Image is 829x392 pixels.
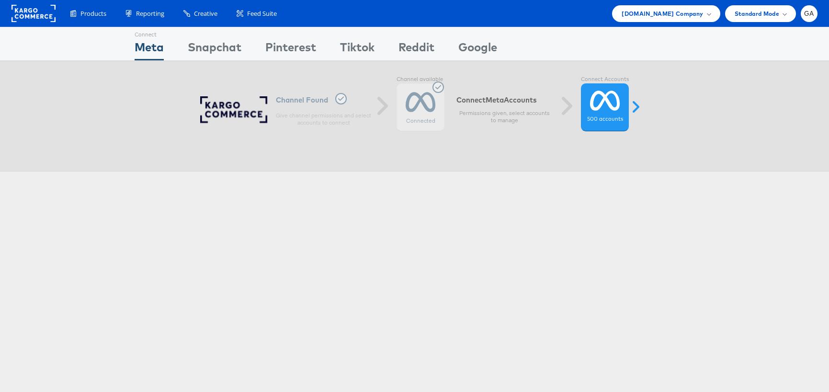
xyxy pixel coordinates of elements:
[135,39,164,60] div: Meta
[136,9,164,18] span: Reporting
[398,39,434,60] div: Reddit
[194,9,217,18] span: Creative
[265,39,316,60] div: Pinterest
[456,109,552,125] p: Permissions given, select accounts to manage
[581,76,629,83] label: Connect Accounts
[188,39,241,60] div: Snapchat
[486,95,504,104] span: meta
[456,95,552,104] h6: Connect Accounts
[80,9,106,18] span: Products
[622,9,703,19] span: [DOMAIN_NAME] Company
[735,9,779,19] span: Standard Mode
[397,76,444,83] label: Channel available
[247,9,277,18] span: Feed Suite
[804,11,814,17] span: GA
[340,39,375,60] div: Tiktok
[276,93,372,107] h6: Channel Found
[135,27,164,39] div: Connect
[458,39,497,60] div: Google
[276,112,372,127] p: Give channel permissions and select accounts to connect
[587,115,623,123] label: 500 accounts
